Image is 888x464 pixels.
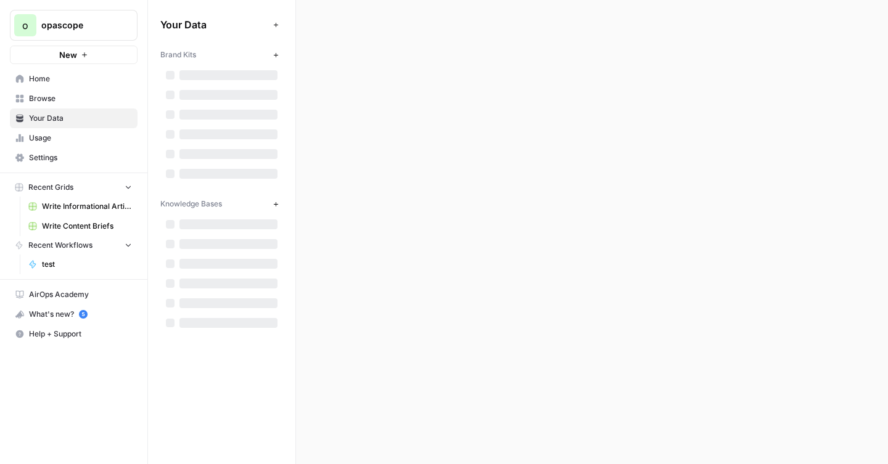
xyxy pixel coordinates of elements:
span: Your Data [160,17,268,32]
span: Help + Support [29,328,132,340]
span: Write Content Briefs [42,221,132,232]
span: Your Data [29,113,132,124]
a: Write Content Briefs [23,216,138,236]
text: 5 [81,311,84,317]
span: opascope [41,19,116,31]
span: Settings [29,152,132,163]
button: What's new? 5 [10,304,138,324]
div: What's new? [10,305,137,324]
button: New [10,46,138,64]
a: Browse [10,89,138,108]
span: Browse [29,93,132,104]
span: Write Informational Article [42,201,132,212]
a: Your Data [10,108,138,128]
span: Usage [29,132,132,144]
span: Brand Kits [160,49,196,60]
a: Write Informational Article [23,197,138,216]
a: Home [10,69,138,89]
button: Recent Grids [10,178,138,197]
button: Recent Workflows [10,236,138,254]
span: Knowledge Bases [160,198,222,210]
span: o [22,18,28,33]
a: 5 [79,310,88,319]
span: Home [29,73,132,84]
span: test [42,259,132,270]
span: New [59,49,77,61]
a: Usage [10,128,138,148]
span: Recent Grids [28,182,73,193]
span: Recent Workflows [28,240,92,251]
a: test [23,254,138,274]
a: AirOps Academy [10,285,138,304]
button: Help + Support [10,324,138,344]
button: Workspace: opascope [10,10,138,41]
a: Settings [10,148,138,168]
span: AirOps Academy [29,289,132,300]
